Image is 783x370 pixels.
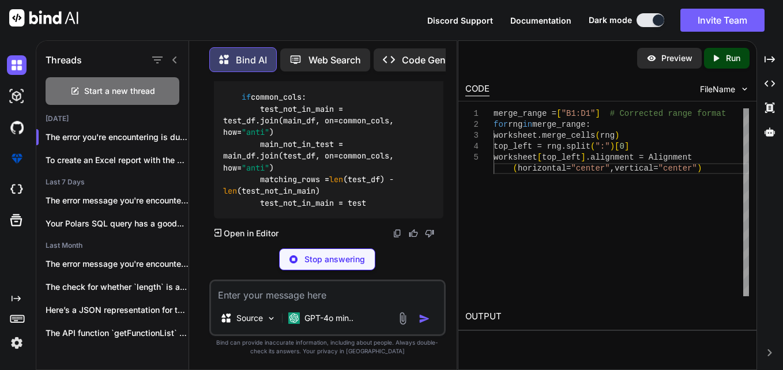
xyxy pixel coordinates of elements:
[304,254,365,265] p: Stop answering
[7,149,27,168] img: premium
[518,164,571,173] span: horizontal=
[46,154,189,166] p: To create an Excel report with the speci...
[658,164,697,173] span: "center"
[596,142,610,151] span: ":"
[680,9,765,32] button: Invite Team
[7,55,27,75] img: darkChat
[581,153,586,162] span: ]
[494,153,537,162] span: worksheet
[596,131,600,140] span: (
[308,53,361,67] p: Web Search
[304,312,353,324] p: GPT-4o min..
[571,164,610,173] span: "center"
[329,174,343,184] span: len
[84,85,155,97] span: Start a new thread
[36,241,189,250] h2: Last Month
[557,109,562,118] span: [
[458,303,756,330] h2: OUTPUT
[209,338,446,356] p: Bind can provide inaccurate information, including about people. Always double-check its answers....
[615,142,619,151] span: [
[46,131,189,143] p: The error you're encountering is due to ...
[266,314,276,323] img: Pick Models
[533,120,586,129] span: merge_range
[46,195,189,206] p: The error message you're encountering indicates that...
[46,327,189,339] p: The API function `getFunctionList` you provided is...
[509,120,523,129] span: rng
[236,53,267,67] p: Bind AI
[494,131,595,140] span: worksheet.merge_cells
[46,218,189,229] p: Your Polars SQL query has a good...
[523,120,533,129] span: in
[586,120,590,129] span: :
[726,52,740,64] p: Run
[494,109,556,118] span: merge_range =
[396,312,409,325] img: attachment
[242,92,251,103] span: if
[610,109,726,118] span: # Corrected range format
[242,163,269,173] span: "anti"
[697,164,702,173] span: )
[465,152,479,163] div: 5
[494,142,590,151] span: top_left = rng.split
[494,120,508,129] span: for
[288,312,300,324] img: GPT-4o mini
[7,333,27,353] img: settings
[590,142,595,151] span: (
[465,130,479,141] div: 3
[661,52,692,64] p: Preview
[46,53,82,67] h1: Threads
[419,313,430,324] img: icon
[610,142,615,151] span: )
[242,127,269,138] span: "anti"
[600,131,615,140] span: rng
[465,119,479,130] div: 2
[700,84,735,95] span: FileName
[9,9,78,27] img: Bind AI
[610,164,615,173] span: ,
[537,153,542,162] span: [
[393,229,402,238] img: copy
[510,14,571,27] button: Documentation
[589,14,632,26] span: Dark mode
[586,153,692,162] span: .alignment = Alignment
[224,228,278,239] p: Open in Editor
[236,312,263,324] p: Source
[46,281,189,293] p: The check for whether `length` is a...
[465,82,490,96] div: CODE
[223,186,237,197] span: len
[465,141,479,152] div: 4
[624,142,629,151] span: ]
[510,16,571,25] span: Documentation
[427,14,493,27] button: Discord Support
[7,180,27,199] img: cloudideIcon
[46,304,189,316] p: Here’s a JSON representation for the `row_number`...
[615,164,658,173] span: vertical=
[620,142,624,151] span: 0
[427,16,493,25] span: Discord Support
[615,131,619,140] span: )
[740,84,750,94] img: chevron down
[409,229,418,238] img: like
[465,108,479,119] div: 1
[36,178,189,187] h2: Last 7 Days
[596,109,600,118] span: ]
[7,118,27,137] img: githubDark
[646,53,657,63] img: preview
[425,229,434,238] img: dislike
[542,153,581,162] span: top_left
[513,164,518,173] span: (
[562,109,596,118] span: "B1:D1"
[46,258,189,270] p: The error message you're encountering indicates that...
[7,86,27,106] img: darkAi-studio
[402,53,472,67] p: Code Generator
[36,114,189,123] h2: [DATE]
